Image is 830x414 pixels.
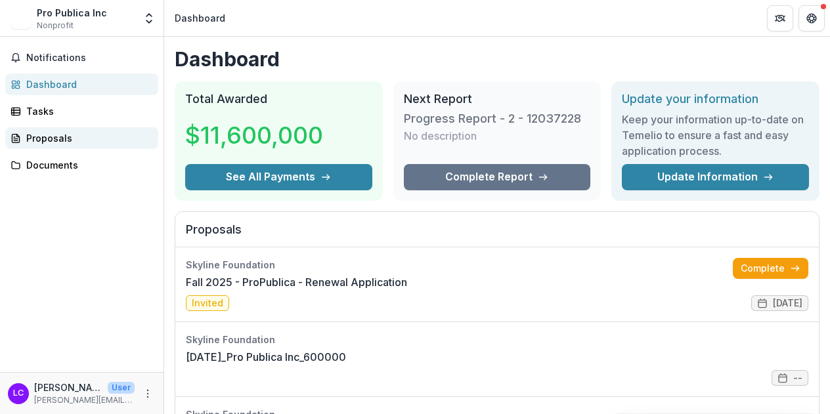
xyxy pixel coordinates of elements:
div: Dashboard [26,77,148,91]
a: Complete Report [404,164,591,190]
a: [DATE]_Pro Publica Inc_600000 [186,349,346,365]
h2: Total Awarded [185,92,372,106]
h3: $11,600,000 [185,117,323,153]
h3: Keep your information up-to-date on Temelio to ensure a fast and easy application process. [622,112,809,159]
a: Dashboard [5,73,158,95]
button: See All Payments [185,164,372,190]
a: Tasks [5,100,158,122]
a: Proposals [5,127,158,149]
h2: Proposals [186,222,808,247]
a: Update Information [622,164,809,190]
button: Open entity switcher [140,5,158,31]
div: Pro Publica Inc [37,6,107,20]
div: Documents [26,158,148,172]
h1: Dashboard [175,47,819,71]
h2: Update your information [622,92,809,106]
a: Documents [5,154,158,176]
span: Notifications [26,52,153,64]
button: Get Help [798,5,825,31]
nav: breadcrumb [169,9,230,28]
p: No description [404,128,477,144]
p: [PERSON_NAME][EMAIL_ADDRESS][PERSON_NAME][DOMAIN_NAME] [34,394,135,406]
img: Pro Publica Inc [11,8,32,29]
p: [PERSON_NAME] [34,381,102,394]
div: Dashboard [175,11,225,25]
a: Fall 2025 - ProPublica - Renewal Application [186,274,407,290]
button: More [140,386,156,402]
a: Complete [733,258,808,279]
button: Partners [767,5,793,31]
h2: Next Report [404,92,591,106]
div: Laura Chang [13,389,24,398]
div: Tasks [26,104,148,118]
div: Proposals [26,131,148,145]
button: Notifications [5,47,158,68]
p: User [108,382,135,394]
h3: Progress Report - 2 - 12037228 [404,112,581,126]
span: Nonprofit [37,20,74,31]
